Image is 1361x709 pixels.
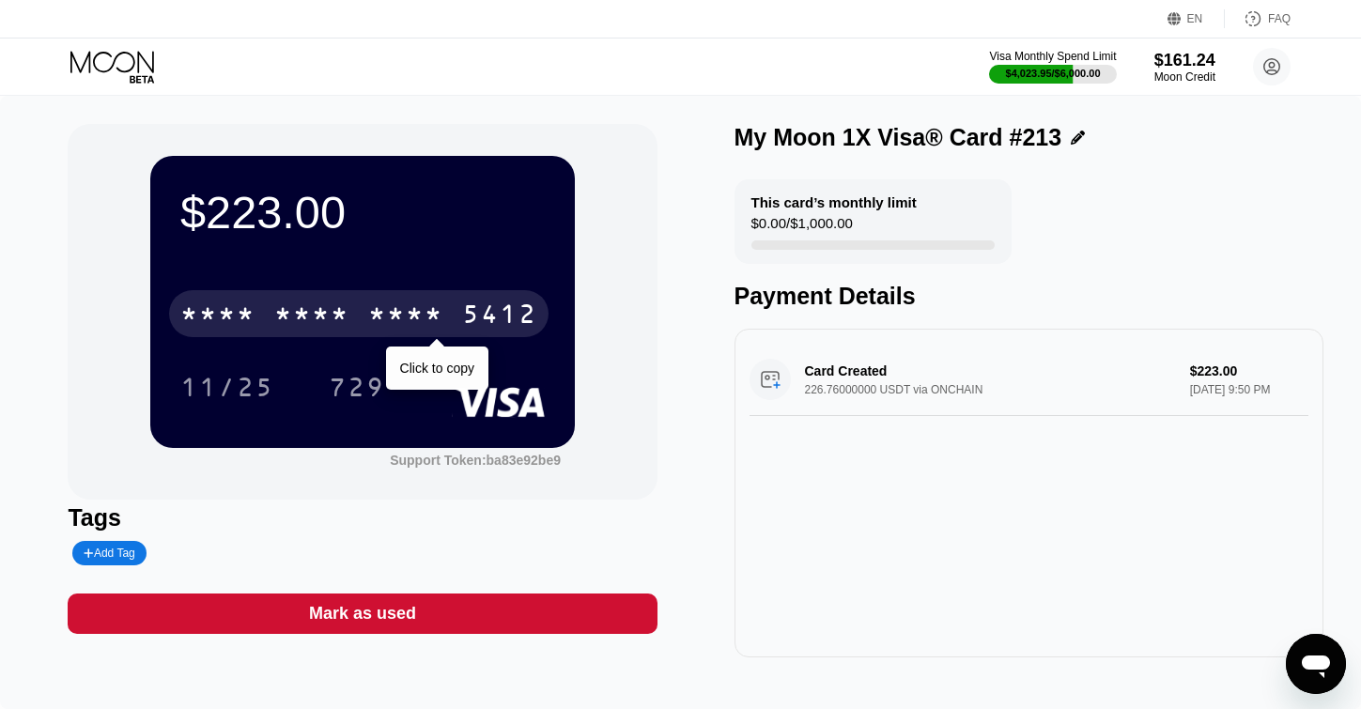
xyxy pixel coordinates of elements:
div: EN [1168,9,1225,28]
div: Add Tag [72,541,146,565]
div: $4,023.95 / $6,000.00 [1006,68,1101,79]
div: Moon Credit [1154,70,1215,84]
div: $161.24Moon Credit [1154,51,1215,84]
div: Add Tag [84,547,134,560]
div: Mark as used [68,593,657,634]
div: Mark as used [309,603,416,624]
div: Support Token:ba83e92be9 [390,453,561,468]
div: Support Token: ba83e92be9 [390,453,561,468]
div: Payment Details [735,283,1323,310]
div: Tags [68,504,657,532]
div: 729 [315,363,399,410]
div: 729 [329,375,385,405]
div: This card’s monthly limit [751,194,917,210]
div: 5412 [462,301,537,331]
div: Visa Monthly Spend Limit$4,023.95/$6,000.00 [989,50,1116,84]
div: EN [1187,12,1203,25]
div: $223.00 [180,186,545,239]
div: Click to copy [400,361,474,376]
div: 11/25 [180,375,274,405]
div: $0.00 / $1,000.00 [751,215,853,240]
div: Visa Monthly Spend Limit [989,50,1116,63]
div: FAQ [1225,9,1291,28]
div: 11/25 [166,363,288,410]
iframe: Кнопка запуска окна обмена сообщениями [1286,634,1346,694]
div: FAQ [1268,12,1291,25]
div: $161.24 [1154,51,1215,70]
div: My Moon 1X Visa® Card #213 [735,124,1062,151]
